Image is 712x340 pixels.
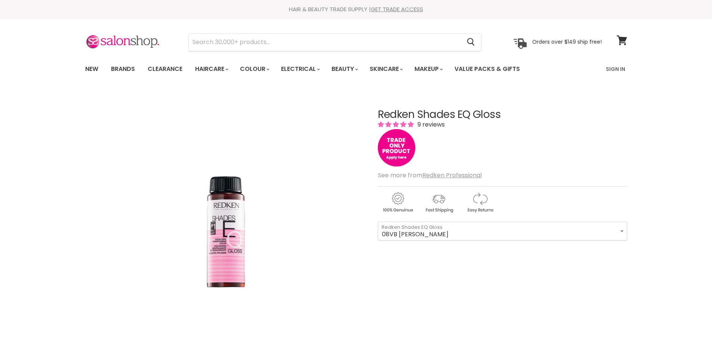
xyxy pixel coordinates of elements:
a: New [80,61,104,77]
a: Value Packs & Gifts [449,61,525,77]
a: Makeup [409,61,447,77]
nav: Main [76,58,637,80]
span: 5.00 stars [378,120,415,129]
a: Colour [234,61,274,77]
a: Electrical [275,61,324,77]
input: Search [189,34,461,51]
form: Product [188,33,481,51]
h1: Redken Shades EQ Gloss [378,109,627,121]
a: Beauty [326,61,363,77]
img: returns.gif [460,191,500,214]
img: shipping.gif [419,191,459,214]
a: Sign In [601,61,630,77]
a: Brands [105,61,141,77]
a: Skincare [364,61,407,77]
img: genuine.gif [378,191,417,214]
img: tradeonly_small.jpg [378,129,415,166]
p: Orders over $149 ship free! [532,38,602,45]
a: Clearance [142,61,188,77]
a: GET TRADE ACCESS [371,5,423,13]
a: Redken Professional [422,171,482,180]
button: Search [461,34,481,51]
ul: Main menu [80,58,564,80]
span: See more from [378,171,482,180]
span: 9 reviews [415,120,445,129]
div: HAIR & BEAUTY TRADE SUPPLY | [76,6,637,13]
a: Haircare [189,61,233,77]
